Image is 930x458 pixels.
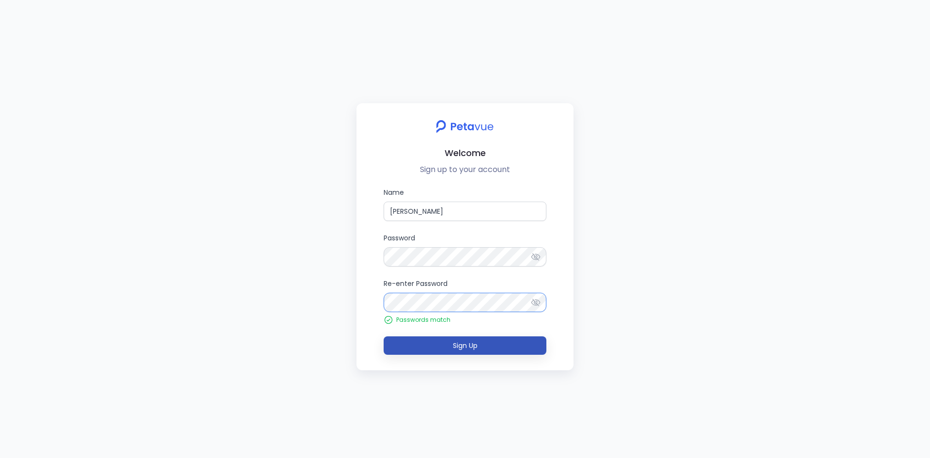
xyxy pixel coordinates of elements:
[384,187,546,221] label: Name
[384,202,546,221] input: Name
[364,164,566,175] p: Sign up to your account
[384,293,546,312] input: Re-enter Password
[396,316,450,324] span: Passwords match
[453,341,478,350] span: Sign Up
[384,247,546,267] input: Password
[384,278,546,312] label: Re-enter Password
[384,233,546,267] label: Password
[430,115,500,138] img: petavue logo
[384,336,546,355] button: Sign Up
[364,146,566,160] h2: Welcome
